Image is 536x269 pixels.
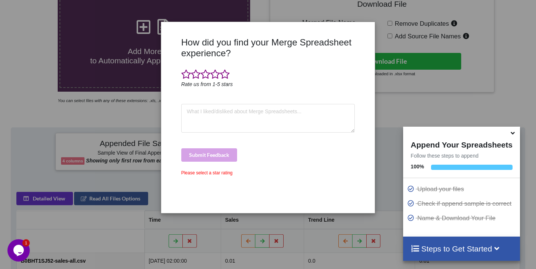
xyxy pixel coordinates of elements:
[407,184,518,194] p: Upload your files
[181,81,233,87] i: Rate us from 1-5 stars
[403,152,520,159] p: Follow these steps to append
[403,138,520,149] h4: Append Your Spreadsheets
[181,170,355,176] div: Please select a star rating
[411,164,424,170] b: 100 %
[407,213,518,223] p: Name & Download Your File
[407,199,518,208] p: Check if append sample is correct
[181,37,355,59] h3: How did you find your Merge Spreadsheet experience?
[411,244,512,253] h4: Steps to Get Started
[7,239,31,262] iframe: chat widget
